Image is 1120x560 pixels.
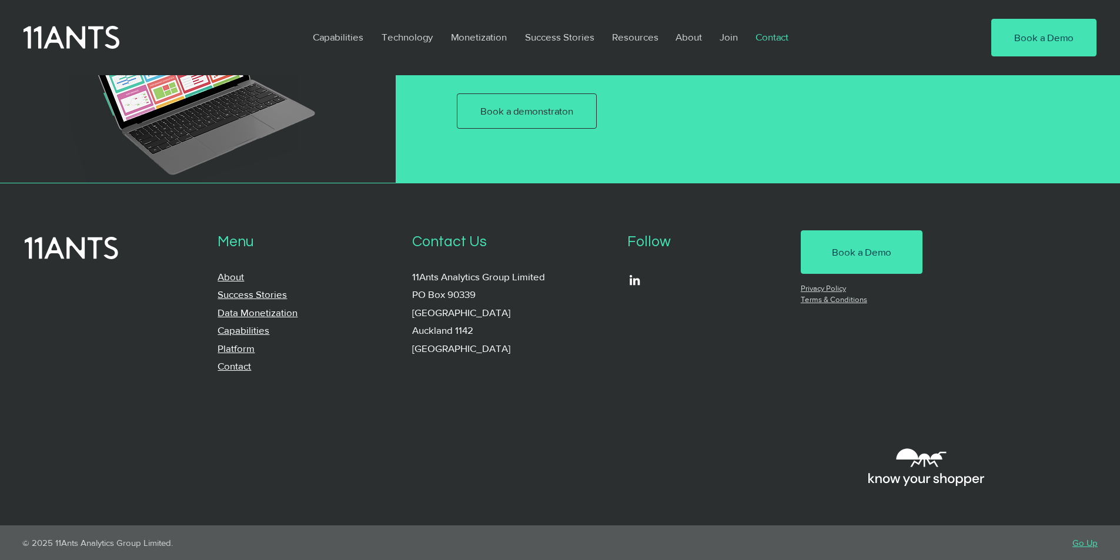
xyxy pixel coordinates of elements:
[412,268,610,358] p: 11Ants Analytics Group Limited PO Box 90339 [GEOGRAPHIC_DATA] Auckland 1142 [GEOGRAPHIC_DATA]
[373,24,442,51] a: Technology
[412,230,610,254] p: Contact Us
[801,284,846,293] a: Privacy Policy
[622,356,987,525] iframe: Embedded Content
[747,24,798,51] a: Contact
[667,24,711,51] a: About
[218,360,251,371] a: Contact
[603,24,667,51] a: Resources
[801,230,922,274] a: Book a Demo
[218,307,297,318] a: Data Monetization
[606,24,664,51] p: Resources
[218,343,255,354] a: Platform
[442,24,516,51] a: Monetization
[750,24,794,51] p: Contact
[519,24,600,51] p: Success Stories
[218,324,269,336] a: Capabilities
[991,19,1096,56] a: Book a Demo
[218,230,395,254] p: Menu
[22,538,536,548] p: © 2025 11Ants Analytics Group Limited.
[832,245,891,259] span: Book a Demo
[714,24,744,51] p: Join
[218,271,244,282] a: About
[445,24,513,51] p: Monetization
[457,93,597,129] a: Book a demonstraton
[218,289,287,300] a: Success Stories
[1014,31,1074,45] span: Book a Demo
[627,273,642,287] ul: Social Bar
[801,295,867,304] a: Terms & Conditions
[307,24,369,51] p: Capabilities
[627,273,642,287] img: LinkedIn
[304,24,373,51] a: Capabilities
[711,24,747,51] a: Join
[627,230,784,254] p: Follow
[480,104,573,118] span: Book a demonstraton
[516,24,603,51] a: Success Stories
[670,24,708,51] p: About
[1072,538,1098,548] a: Go Up
[304,24,955,51] nav: Site
[376,24,439,51] p: Technology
